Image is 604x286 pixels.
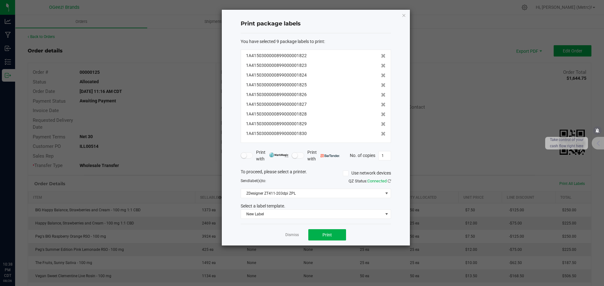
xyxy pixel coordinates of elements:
[269,153,288,157] img: mark_magic_cybra.png
[246,52,307,59] span: 1A4150300000899000001822
[241,210,383,219] span: New Label
[241,38,391,45] div: :
[322,232,332,237] span: Print
[246,91,307,98] span: 1A4150300000899000001826
[246,130,307,137] span: 1A4150300000899000001830
[249,179,262,183] span: label(s)
[241,179,266,183] span: Send to:
[241,39,324,44] span: You have selected 9 package labels to print
[308,229,346,240] button: Print
[241,20,391,28] h4: Print package labels
[367,179,387,183] span: Connected
[246,111,307,117] span: 1A4150300000899000001828
[256,149,288,162] span: Print with
[321,154,340,157] img: bartender.png
[246,72,307,78] span: 1A4150300000899000001824
[236,169,396,178] div: To proceed, please select a printer.
[350,153,375,158] span: No. of copies
[285,232,299,238] a: Dismiss
[241,189,383,198] span: ZDesigner ZT411-203dpi ZPL
[246,121,307,127] span: 1A4150300000899000001829
[246,62,307,69] span: 1A4150300000899000001823
[236,203,396,209] div: Select a label template.
[246,82,307,88] span: 1A4150300000899000001825
[246,101,307,108] span: 1A4150300000899000001827
[349,179,391,183] span: QZ Status:
[343,170,391,176] label: Use network devices
[307,149,340,162] span: Print with
[6,236,25,255] iframe: Resource center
